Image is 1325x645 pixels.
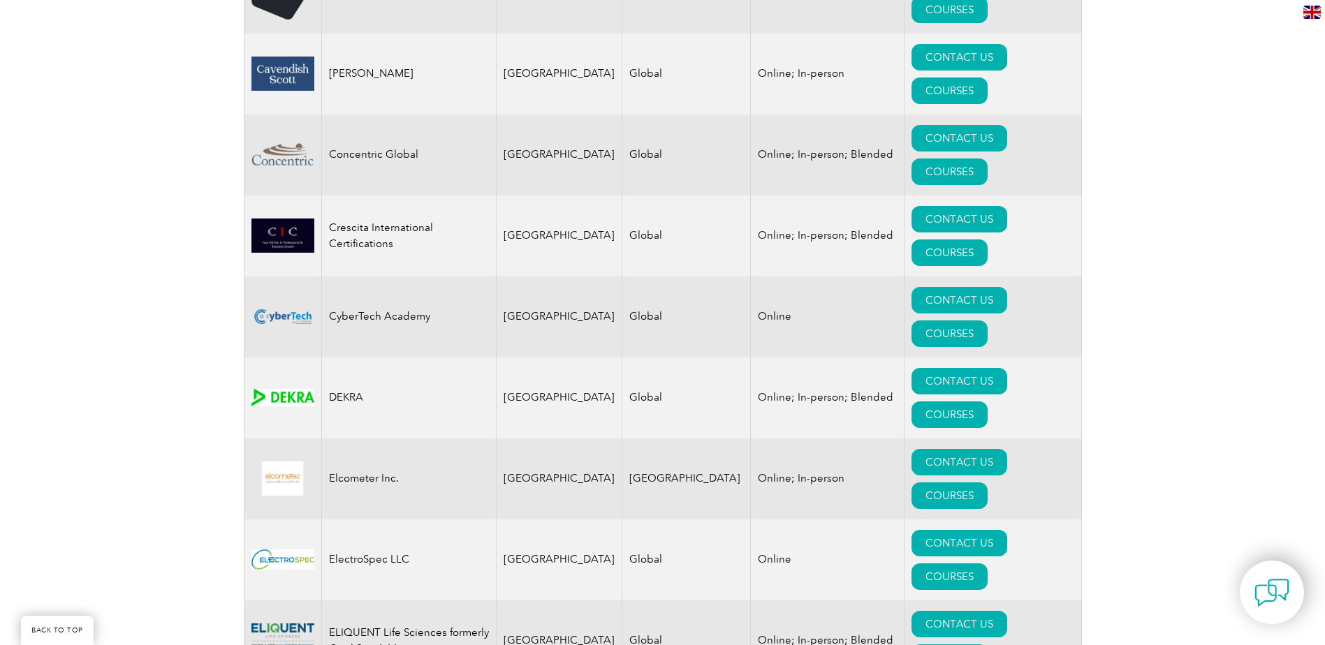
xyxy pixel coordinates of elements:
td: [GEOGRAPHIC_DATA] [496,276,622,357]
img: fbf62885-d94e-ef11-a316-000d3ad139cf-logo.png [251,299,314,334]
td: [GEOGRAPHIC_DATA] [496,519,622,600]
td: [GEOGRAPHIC_DATA] [496,195,622,276]
td: [GEOGRAPHIC_DATA] [496,34,622,114]
img: en [1303,6,1321,19]
td: [PERSON_NAME] [321,34,496,114]
td: [GEOGRAPHIC_DATA] [496,438,622,519]
td: [GEOGRAPHIC_DATA] [622,438,750,519]
a: BACK TO TOP [21,616,94,645]
a: CONTACT US [912,125,1007,151]
a: COURSES [912,482,988,509]
td: Online; In-person; Blended [750,114,904,195]
td: Online [750,519,904,600]
img: 0538ab2e-7ebf-ec11-983f-002248d3b10e-logo.png [251,138,314,172]
a: COURSES [912,563,988,590]
img: contact-chat.png [1254,575,1289,610]
img: dc24547b-a6e0-e911-a812-000d3a795b83-logo.png [251,461,314,496]
a: CONTACT US [912,530,1007,556]
td: Global [622,357,750,438]
td: [GEOGRAPHIC_DATA] [496,357,622,438]
td: Elcometer Inc. [321,438,496,519]
td: Global [622,34,750,114]
a: CONTACT US [912,368,1007,394]
td: DEKRA [321,357,496,438]
td: Online; In-person [750,438,904,519]
a: CONTACT US [912,611,1007,637]
a: CONTACT US [912,287,1007,313]
td: Global [622,276,750,357]
a: CONTACT US [912,449,1007,475]
a: COURSES [912,401,988,428]
a: COURSES [912,158,988,185]
a: CONTACT US [912,206,1007,232]
td: Concentric Global [321,114,496,195]
img: df15046f-427c-ef11-ac20-6045bde4dbfc-logo.jpg [251,549,314,570]
td: Online; In-person [750,34,904,114]
a: CONTACT US [912,44,1007,71]
a: COURSES [912,77,988,104]
td: Crescita International Certifications [321,195,496,276]
td: Global [622,195,750,276]
a: COURSES [912,320,988,347]
td: [GEOGRAPHIC_DATA] [496,114,622,195]
img: 58800226-346f-eb11-a812-00224815377e-logo.png [251,57,314,91]
td: Global [622,519,750,600]
td: ElectroSpec LLC [321,519,496,600]
img: 798996db-ac37-ef11-a316-00224812a81c-logo.png [251,218,314,253]
td: CyberTech Academy [321,276,496,357]
td: Online; In-person; Blended [750,195,904,276]
td: Online; In-person; Blended [750,357,904,438]
a: COURSES [912,239,988,266]
img: 15a57d8a-d4e0-e911-a812-000d3a795b83-logo.png [251,389,314,406]
td: Online [750,276,904,357]
td: Global [622,114,750,195]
